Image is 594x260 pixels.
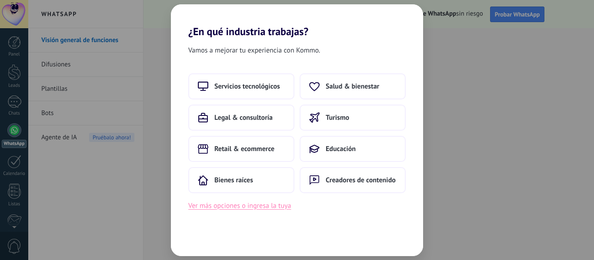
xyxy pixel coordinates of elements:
span: Retail & ecommerce [214,145,274,153]
button: Ver más opciones o ingresa la tuya [188,200,291,211]
span: Bienes raíces [214,176,253,184]
button: Bienes raíces [188,167,294,193]
button: Turismo [300,105,406,131]
button: Servicios tecnológicos [188,73,294,99]
span: Legal & consultoría [214,113,273,122]
span: Educación [326,145,356,153]
button: Retail & ecommerce [188,136,294,162]
span: Servicios tecnológicos [214,82,280,91]
span: Creadores de contenido [326,176,396,184]
button: Salud & bienestar [300,73,406,99]
button: Educación [300,136,406,162]
button: Creadores de contenido [300,167,406,193]
span: Salud & bienestar [326,82,379,91]
span: Vamos a mejorar tu experiencia con Kommo. [188,45,320,56]
span: Turismo [326,113,349,122]
button: Legal & consultoría [188,105,294,131]
h2: ¿En qué industria trabajas? [171,4,423,38]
